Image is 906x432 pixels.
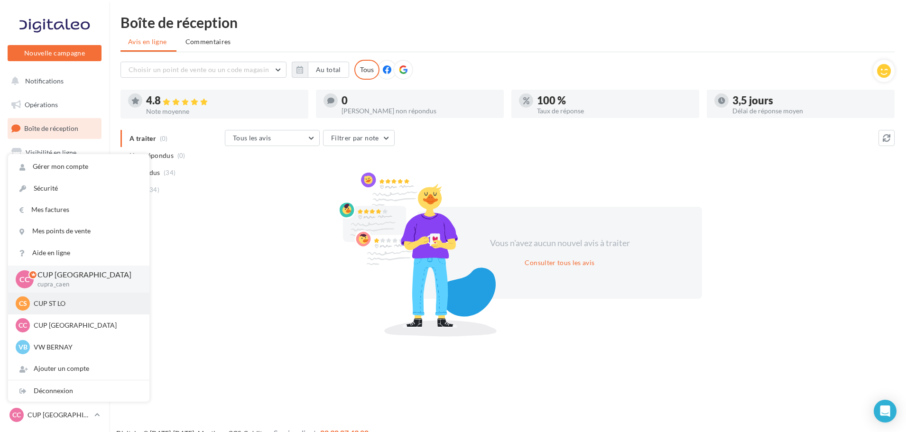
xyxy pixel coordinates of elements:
div: 4.8 [146,95,301,106]
p: CUP ST LO [34,299,138,308]
a: Mes points de vente [8,221,149,242]
span: (34) [148,186,159,193]
button: Nouvelle campagne [8,45,102,61]
span: CC [19,274,30,285]
a: Gérer mon compte [8,156,149,177]
span: Commentaires [185,37,231,46]
a: Boîte de réception [6,118,103,138]
a: PLV et print personnalisable [6,260,103,288]
button: Au total [308,62,349,78]
div: Taux de réponse [537,108,692,114]
span: Non répondus [129,151,174,160]
div: [PERSON_NAME] non répondus [342,108,496,114]
p: CUP [GEOGRAPHIC_DATA] [28,410,91,420]
div: Déconnexion [8,380,149,402]
span: (34) [164,169,176,176]
button: Tous les avis [225,130,320,146]
div: 3,5 jours [732,95,887,106]
span: Tous les avis [233,134,271,142]
p: cupra_caen [37,280,134,289]
div: Boîte de réception [120,15,895,29]
div: Tous [354,60,379,80]
a: Aide en ligne [8,242,149,264]
a: Contacts [6,190,103,210]
span: Opérations [25,101,58,109]
a: Campagnes [6,166,103,186]
div: Délai de réponse moyen [732,108,887,114]
button: Filtrer par note [323,130,395,146]
a: Médiathèque [6,213,103,233]
button: Au total [292,62,349,78]
a: Opérations [6,95,103,115]
p: CUP [GEOGRAPHIC_DATA] [37,269,134,280]
p: CUP [GEOGRAPHIC_DATA] [34,321,138,330]
div: Note moyenne [146,108,301,115]
div: Ajouter un compte [8,358,149,379]
p: VW BERNAY [34,342,138,352]
span: Notifications [25,77,64,85]
span: VB [18,342,28,352]
a: CC CUP [GEOGRAPHIC_DATA] [8,406,102,424]
a: Visibilité en ligne [6,143,103,163]
span: Choisir un point de vente ou un code magasin [129,65,269,74]
span: CC [12,410,21,420]
a: Calendrier [6,237,103,257]
button: Choisir un point de vente ou un code magasin [120,62,287,78]
button: Consulter tous les avis [521,257,598,268]
a: Mes factures [8,199,149,221]
span: CS [19,299,27,308]
span: Boîte de réception [24,124,78,132]
span: Visibilité en ligne [26,148,76,156]
a: Campagnes DataOnDemand [6,292,103,320]
span: (0) [177,152,185,159]
span: CC [18,321,27,330]
div: 100 % [537,95,692,106]
div: Vous n'avez aucun nouvel avis à traiter [478,237,641,249]
div: 0 [342,95,496,106]
button: Notifications [6,71,100,91]
a: Sécurité [8,178,149,199]
div: Open Intercom Messenger [874,400,897,423]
